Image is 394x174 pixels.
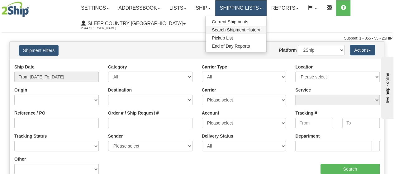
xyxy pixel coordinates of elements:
a: Reports [267,0,303,16]
input: To [342,118,380,128]
span: Sleep Country [GEOGRAPHIC_DATA] [86,21,183,26]
label: Origin [14,87,27,93]
label: Tracking # [295,110,317,116]
a: Shipping lists [215,0,267,16]
iframe: chat widget [380,55,393,119]
span: Current Shipments [212,19,248,24]
a: Addressbook [114,0,165,16]
img: logo2044.jpg [2,2,29,17]
a: Current Shipments [206,18,266,26]
label: Location [295,64,313,70]
span: Search Shipment History [212,27,260,32]
input: From [295,118,333,128]
label: Department [295,133,320,139]
div: live help - online [5,5,58,10]
span: 2044 / [PERSON_NAME] [81,25,128,31]
a: Settings [76,0,114,16]
span: End of Day Reports [212,44,250,49]
label: Delivery Status [202,133,233,139]
label: Order # / Ship Request # [108,110,159,116]
label: Other [14,156,26,162]
label: Service [295,87,311,93]
a: Sleep Country [GEOGRAPHIC_DATA] 2044 / [PERSON_NAME] [76,16,190,31]
label: Destination [108,87,132,93]
label: Carrier Type [202,64,227,70]
div: Support: 1 - 855 - 55 - 2SHIP [2,36,392,41]
label: Carrier [202,87,216,93]
a: Lists [165,0,191,16]
span: Pickup List [212,35,233,40]
a: End of Day Reports [206,42,266,50]
label: Ship Date [14,64,35,70]
label: Platform [279,47,297,53]
a: Pickup List [206,34,266,42]
button: Shipment Filters [19,45,59,56]
a: Ship [191,0,215,16]
label: Sender [108,133,123,139]
label: Account [202,110,219,116]
label: Reference / PO [14,110,45,116]
a: Search Shipment History [206,26,266,34]
button: Actions [350,45,375,55]
label: Tracking Status [14,133,47,139]
label: Category [108,64,127,70]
